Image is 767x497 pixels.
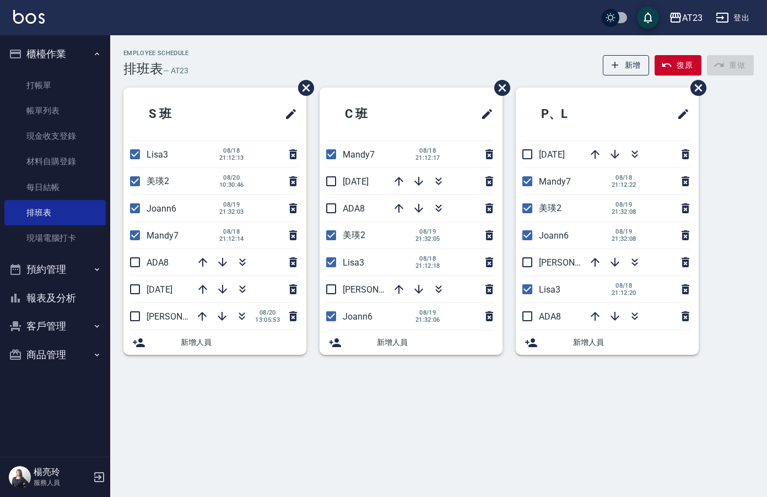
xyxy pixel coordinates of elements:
span: 21:32:03 [219,208,244,215]
span: Lisa3 [147,149,168,160]
span: 08/18 [612,174,636,181]
span: 修改班表的標題 [670,101,690,127]
span: 08/18 [219,228,244,235]
span: 刪除班表 [682,72,708,104]
span: 刪除班表 [486,72,512,104]
h5: 楊亮玲 [34,467,90,478]
span: 21:12:17 [415,154,440,161]
button: 新增 [603,55,650,75]
a: 排班表 [4,200,106,225]
span: 08/20 [219,174,244,181]
span: Mandy7 [343,149,375,160]
span: ADA8 [343,203,365,214]
span: 08/18 [612,282,636,289]
span: 新增人員 [573,337,690,348]
p: 服務人員 [34,478,90,488]
span: [DATE] [539,149,565,160]
span: [DATE] [147,284,172,295]
h2: P、L [525,94,627,134]
span: 修改班表的標題 [474,101,494,127]
img: Logo [13,10,45,24]
button: 客戶管理 [4,312,106,341]
span: 08/19 [612,201,636,208]
button: 復原 [655,55,701,75]
span: 21:12:18 [415,262,440,269]
button: AT23 [665,7,707,29]
img: Person [9,466,31,488]
div: 新增人員 [320,330,503,355]
span: 21:12:14 [219,235,244,242]
span: 21:32:06 [415,316,440,323]
span: 08/18 [219,147,244,154]
span: 08/18 [415,255,440,262]
span: Mandy7 [539,176,571,187]
span: 美瑛2 [539,203,561,213]
span: 修改班表的標題 [278,101,298,127]
a: 現場電腦打卡 [4,225,106,251]
div: 新增人員 [123,330,306,355]
button: save [637,7,659,29]
span: 08/20 [255,309,280,316]
span: Joann6 [539,230,569,241]
button: 登出 [711,8,754,28]
h6: — AT23 [163,65,188,77]
span: [DATE] [343,176,369,187]
button: 櫃檯作業 [4,40,106,68]
span: 21:32:08 [612,235,636,242]
span: 10:30:46 [219,181,244,188]
span: 新增人員 [377,337,494,348]
h2: Employee Schedule [123,50,189,57]
a: 每日結帳 [4,175,106,200]
button: 報表及分析 [4,284,106,312]
span: ADA8 [539,311,561,322]
h2: C 班 [328,94,429,134]
span: 美瑛2 [343,230,365,240]
button: 預約管理 [4,255,106,284]
span: ADA8 [147,257,169,268]
button: 商品管理 [4,341,106,369]
span: 21:32:08 [612,208,636,215]
a: 帳單列表 [4,98,106,123]
span: 21:12:13 [219,154,244,161]
span: 08/19 [219,201,244,208]
span: 新增人員 [181,337,298,348]
span: [PERSON_NAME]19 [539,257,615,268]
span: [PERSON_NAME]19 [147,311,223,322]
span: 21:12:22 [612,181,636,188]
h2: S 班 [132,94,233,134]
a: 打帳單 [4,73,106,98]
span: 08/19 [612,228,636,235]
a: 現金收支登錄 [4,123,106,149]
span: 美瑛2 [147,176,169,186]
span: 21:12:20 [612,289,636,296]
span: 08/19 [415,309,440,316]
span: 08/19 [415,228,440,235]
span: 08/18 [415,147,440,154]
span: 刪除班表 [290,72,316,104]
span: [PERSON_NAME]19 [343,284,419,295]
div: 新增人員 [516,330,699,355]
a: 材料自購登錄 [4,149,106,174]
span: Lisa3 [539,284,560,295]
h3: 排班表 [123,61,163,77]
span: 13:05:53 [255,316,280,323]
span: Joann6 [343,311,372,322]
span: Lisa3 [343,257,364,268]
span: Joann6 [147,203,176,214]
span: Mandy7 [147,230,179,241]
div: AT23 [682,11,703,25]
span: 21:32:05 [415,235,440,242]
